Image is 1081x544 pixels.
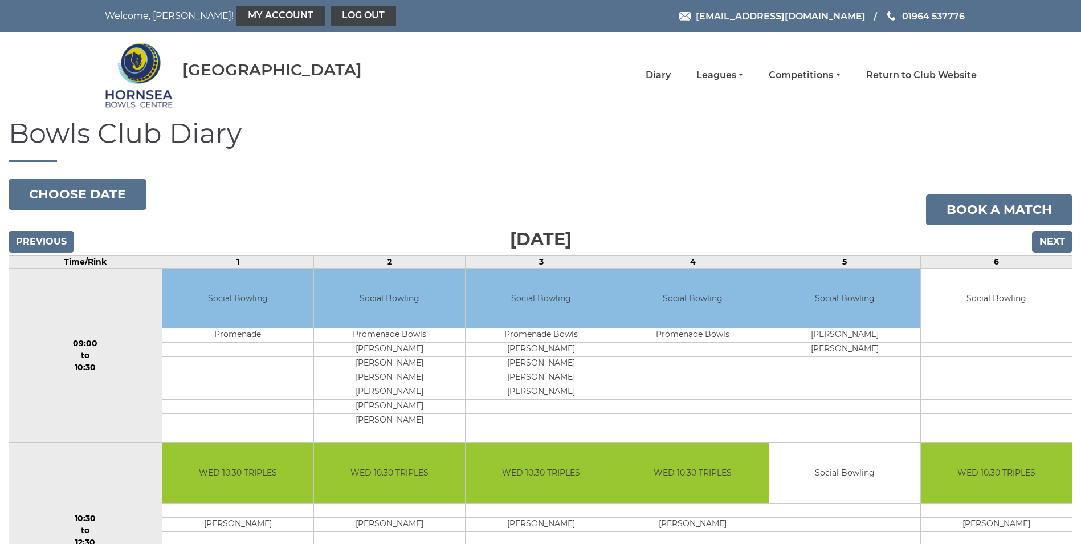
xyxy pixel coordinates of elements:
td: Social Bowling [769,269,920,328]
a: Competitions [769,69,840,82]
a: Email [EMAIL_ADDRESS][DOMAIN_NAME] [679,9,866,23]
td: 3 [466,255,617,268]
td: WED 10.30 TRIPLES [921,443,1072,503]
td: 09:00 to 10:30 [9,268,162,443]
td: [PERSON_NAME] [314,371,465,385]
td: 4 [617,255,769,268]
button: Choose date [9,179,146,210]
td: Promenade Bowls [617,328,768,343]
td: Social Bowling [162,269,313,328]
td: Social Bowling [314,269,465,328]
a: Diary [646,69,671,82]
nav: Welcome, [PERSON_NAME]! [105,6,458,26]
td: [PERSON_NAME] [769,343,920,357]
td: Social Bowling [617,269,768,328]
a: Book a match [926,194,1072,225]
td: [PERSON_NAME] [314,385,465,400]
td: [PERSON_NAME] [466,343,617,357]
td: [PERSON_NAME] [314,357,465,371]
span: 01964 537776 [902,10,965,21]
a: Return to Club Website [866,69,977,82]
a: My Account [236,6,325,26]
a: Leagues [696,69,743,82]
td: Time/Rink [9,255,162,268]
img: Phone us [887,11,895,21]
td: Social Bowling [466,269,617,328]
td: Social Bowling [921,269,1072,328]
a: Phone us 01964 537776 [886,9,965,23]
span: [EMAIL_ADDRESS][DOMAIN_NAME] [696,10,866,21]
td: Promenade [162,328,313,343]
td: WED 10.30 TRIPLES [162,443,313,503]
td: [PERSON_NAME] [314,400,465,414]
td: Promenade Bowls [314,328,465,343]
td: 5 [769,255,920,268]
img: Email [679,12,691,21]
input: Previous [9,231,74,253]
h1: Bowls Club Diary [9,119,1072,162]
td: 6 [920,255,1072,268]
td: 2 [313,255,465,268]
td: [PERSON_NAME] [162,517,313,531]
td: 1 [162,255,313,268]
td: [PERSON_NAME] [921,517,1072,531]
td: [PERSON_NAME] [617,517,768,531]
td: Social Bowling [769,443,920,503]
div: [GEOGRAPHIC_DATA] [182,61,362,79]
td: [PERSON_NAME] [314,414,465,428]
td: [PERSON_NAME] [466,357,617,371]
td: [PERSON_NAME] [769,328,920,343]
td: [PERSON_NAME] [314,517,465,531]
td: [PERSON_NAME] [466,385,617,400]
img: Hornsea Bowls Centre [105,35,173,115]
a: Log out [331,6,396,26]
td: [PERSON_NAME] [466,371,617,385]
td: WED 10.30 TRIPLES [314,443,465,503]
input: Next [1032,231,1072,253]
td: [PERSON_NAME] [314,343,465,357]
td: WED 10.30 TRIPLES [617,443,768,503]
td: [PERSON_NAME] [466,517,617,531]
td: WED 10.30 TRIPLES [466,443,617,503]
td: Promenade Bowls [466,328,617,343]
